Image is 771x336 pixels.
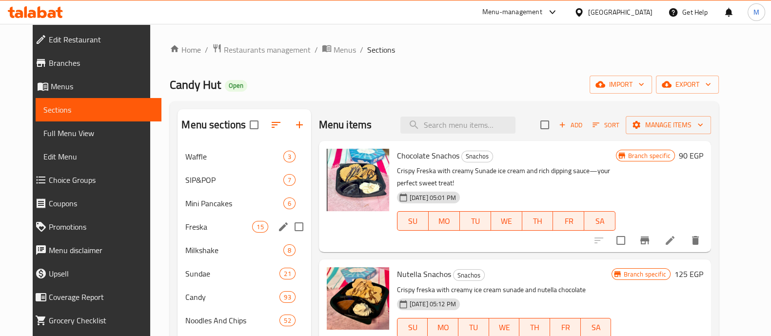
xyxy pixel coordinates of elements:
span: MO [432,320,455,335]
h2: Menu sections [181,118,246,132]
button: Manage items [626,116,711,134]
span: Candy Hut [170,74,221,96]
span: Branch specific [624,151,674,160]
button: delete [684,229,707,252]
span: Sections [43,104,154,116]
span: Candy [185,291,279,303]
div: Menu-management [482,6,542,18]
button: export [656,76,719,94]
div: SIP&POP7 [178,168,311,192]
div: items [283,151,296,162]
span: FR [554,320,577,335]
span: TU [464,214,487,228]
span: TH [526,214,550,228]
img: Nutella Snachos [327,267,389,330]
span: 7 [284,176,295,185]
span: 52 [280,316,295,325]
span: Menu disclaimer [49,244,154,256]
span: Snachos [454,270,484,281]
button: Sort [590,118,622,133]
span: TU [462,320,485,335]
span: Grocery Checklist [49,315,154,326]
div: Snachos [453,269,485,281]
div: Open [225,80,247,92]
button: WE [491,211,522,231]
span: Edit Menu [43,151,154,162]
div: items [279,291,295,303]
div: [GEOGRAPHIC_DATA] [588,7,652,18]
span: SU [401,214,425,228]
span: Add item [555,118,586,133]
span: 6 [284,199,295,208]
span: Manage items [633,119,703,131]
span: 93 [280,293,295,302]
span: import [597,79,644,91]
span: Coverage Report [49,291,154,303]
span: Full Menu View [43,127,154,139]
span: Upsell [49,268,154,279]
a: Coverage Report [27,285,161,309]
li: / [315,44,318,56]
span: Select section [534,115,555,135]
button: Add [555,118,586,133]
input: search [400,117,515,134]
span: Menus [334,44,356,56]
button: FR [553,211,584,231]
span: Choice Groups [49,174,154,186]
div: Milkshake [185,244,283,256]
span: Branches [49,57,154,69]
img: Chocolate Snachos [327,149,389,211]
span: Sort [593,119,619,131]
p: Crispy freska with creamy ice cream sunade and nutella chocolate [397,284,612,296]
span: Menus [51,80,154,92]
button: MO [429,211,460,231]
div: Noodles And Chips52 [178,309,311,332]
button: SA [584,211,615,231]
div: items [279,315,295,326]
a: Menu disclaimer [27,238,161,262]
span: Sections [367,44,395,56]
a: Menus [322,43,356,56]
li: / [360,44,363,56]
span: TH [523,320,546,335]
span: Noodles And Chips [185,315,279,326]
a: Coupons [27,192,161,215]
h2: Menu items [319,118,372,132]
span: 15 [253,222,267,232]
div: items [283,244,296,256]
span: M [753,7,759,18]
span: Add [557,119,584,131]
a: Upsell [27,262,161,285]
a: Restaurants management [212,43,311,56]
span: Select all sections [244,115,264,135]
span: WE [493,320,516,335]
button: import [590,76,652,94]
h6: 90 EGP [679,149,703,162]
span: FR [557,214,580,228]
a: Edit Restaurant [27,28,161,51]
button: Branch-specific-item [633,229,656,252]
a: Full Menu View [36,121,161,145]
span: 21 [280,269,295,278]
span: Select to update [611,230,631,251]
div: Mini Pancakes6 [178,192,311,215]
a: Grocery Checklist [27,309,161,332]
div: items [252,221,268,233]
a: Choice Groups [27,168,161,192]
a: Menus [27,75,161,98]
div: Milkshake8 [178,238,311,262]
a: Sections [36,98,161,121]
a: Promotions [27,215,161,238]
p: Crispy Freska with creamy Sunade ice cream and rich dipping sauce—your perfect sweet treat! [397,165,616,189]
span: Freska [185,221,252,233]
span: Restaurants management [224,44,311,56]
a: Home [170,44,201,56]
button: SU [397,211,429,231]
span: SIP&POP [185,174,283,186]
span: Promotions [49,221,154,233]
button: TU [460,211,491,231]
div: Waffle3 [178,145,311,168]
span: Edit Restaurant [49,34,154,45]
